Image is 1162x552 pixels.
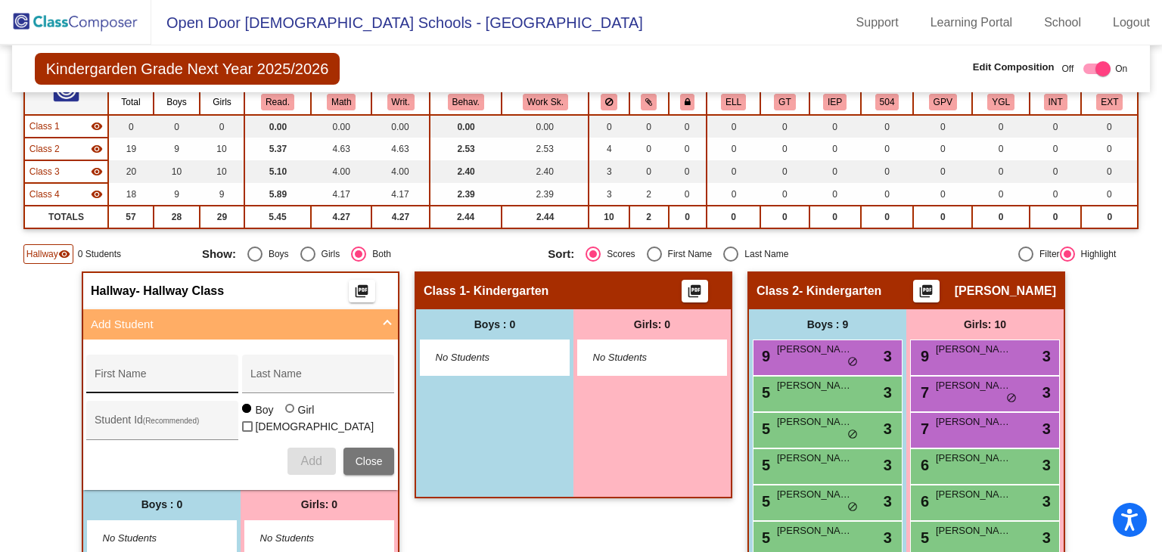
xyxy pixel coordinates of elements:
td: 0 [861,183,913,206]
td: 2.53 [502,138,589,160]
td: 0 [669,138,707,160]
div: Last Name [738,247,788,261]
td: 20 [108,160,153,183]
td: 2.44 [430,206,502,228]
td: 2.53 [430,138,502,160]
button: Behav. [448,94,484,110]
td: 4.63 [311,138,371,160]
td: 0 [913,206,972,228]
span: 3 [1042,526,1051,549]
td: 0 [760,115,809,138]
span: [PERSON_NAME] [936,451,1011,466]
button: Writ. [387,94,415,110]
mat-radio-group: Select an option [548,247,882,262]
td: 9 [154,138,200,160]
td: 4 [589,138,629,160]
td: 29 [200,206,244,228]
td: 0 [760,206,809,228]
span: [PERSON_NAME] [936,342,1011,357]
td: 0 [707,160,761,183]
td: 19 [108,138,153,160]
td: 5.37 [244,138,312,160]
td: 28 [154,206,200,228]
span: 5 [758,457,770,473]
td: 0 [913,115,972,138]
mat-icon: visibility [91,166,103,178]
span: Hallway [26,247,58,261]
td: 0 [1030,183,1081,206]
span: 7 [917,420,929,437]
div: Highlight [1075,247,1117,261]
td: 0 [707,138,761,160]
td: 5.45 [244,206,312,228]
span: 9 [917,348,929,364]
td: 0.00 [430,115,502,138]
td: 2.40 [502,160,589,183]
td: 0 [1030,206,1081,228]
td: 0 [629,160,669,183]
span: [DEMOGRAPHIC_DATA] [255,417,374,436]
span: 3 [884,490,892,513]
td: 0 [707,115,761,138]
td: 0 [809,138,861,160]
td: 0.00 [311,115,371,138]
td: 0 [861,160,913,183]
td: 4.17 [371,183,430,206]
td: 0 [629,138,669,160]
span: 3 [884,381,892,404]
a: Learning Portal [918,11,1025,35]
td: 0 [972,160,1030,183]
td: 0 [913,160,972,183]
mat-icon: visibility [91,120,103,132]
span: [PERSON_NAME] Work [777,523,853,538]
span: [PERSON_NAME] [936,523,1011,538]
td: 0 [861,206,913,228]
span: [PERSON_NAME] [777,342,853,357]
td: 0 [108,115,153,138]
span: Edit Composition [973,60,1055,75]
span: 7 [917,384,929,401]
button: Add [287,448,336,475]
span: [PERSON_NAME] [936,378,1011,393]
td: 0 [760,138,809,160]
td: 0 [669,160,707,183]
td: 0 [861,138,913,160]
span: [PERSON_NAME] [777,378,853,393]
td: 0 [1081,160,1138,183]
a: Support [844,11,911,35]
td: 4.17 [311,183,371,206]
th: Introvert [1030,89,1081,115]
th: Boys [154,89,200,115]
button: Read. [261,94,294,110]
th: Individualized Education Plan [809,89,861,115]
span: Close [356,455,383,467]
div: Both [366,247,391,261]
div: Boys : 0 [83,490,241,520]
td: 0.00 [371,115,430,138]
div: Boys : 0 [416,309,573,340]
td: 0 [861,115,913,138]
td: 3 [589,160,629,183]
span: [PERSON_NAME] [936,487,1011,502]
td: 0 [972,206,1030,228]
span: - Kindergarten [799,284,881,299]
td: 0.00 [502,115,589,138]
span: Class 3 [30,165,60,178]
span: No Students [260,531,355,546]
td: 2.40 [430,160,502,183]
mat-icon: visibility [91,143,103,155]
span: On [1115,62,1127,76]
td: 0 [589,115,629,138]
mat-expansion-panel-header: Add Student [83,309,398,340]
th: Keep with students [629,89,669,115]
button: ELL [721,94,746,110]
mat-radio-group: Select an option [202,247,536,262]
td: 18 [108,183,153,206]
td: 5.10 [244,160,312,183]
span: 3 [1042,490,1051,513]
span: 3 [1042,417,1051,440]
mat-icon: visibility [58,248,70,260]
div: Boys : 9 [749,309,906,340]
td: 0 [1030,160,1081,183]
span: Class 2 [30,142,60,156]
